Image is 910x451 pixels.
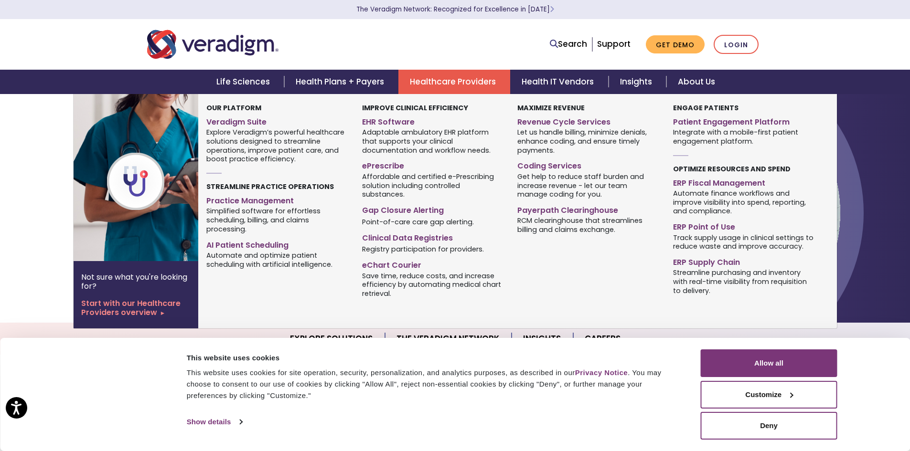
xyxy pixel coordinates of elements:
img: Healthcare Provider [74,94,227,261]
span: Save time, reduce costs, and increase efficiency by automating medical chart retrieval. [362,271,503,298]
a: Coding Services [517,157,658,171]
button: Deny [701,412,837,440]
a: Gap Closure Alerting [362,202,503,216]
button: Customize [701,381,837,409]
div: This website uses cookies [187,352,679,364]
a: Start with our Healthcare Providers overview [81,299,191,317]
strong: Maximize Revenue [517,103,585,113]
span: Learn More [550,5,554,14]
span: RCM clearinghouse that streamlines billing and claims exchange. [517,216,658,234]
span: Get help to reduce staff burden and increase revenue - let our team manage coding for you. [517,171,658,199]
span: Point-of-care care gap alerting. [362,217,474,226]
a: Patient Engagement Platform [673,114,814,127]
span: Streamline purchasing and inventory with real-time visibility from requisition to delivery. [673,268,814,295]
span: Simplified software for effortless scheduling, billing, and claims processing. [206,206,347,234]
a: Practice Management [206,192,347,206]
strong: Our Platform [206,103,261,113]
a: Search [550,38,587,51]
a: Revenue Cycle Services [517,114,658,127]
a: Show details [187,415,242,429]
a: eChart Courier [362,257,503,271]
span: Adaptable ambulatory EHR platform that supports your clinical documentation and workflow needs. [362,127,503,155]
img: Veradigm logo [147,29,278,60]
a: The Veradigm Network: Recognized for Excellence in [DATE]Learn More [356,5,554,14]
a: Healthcare Providers [398,70,510,94]
strong: Optimize Resources and Spend [673,164,791,174]
a: Insights [609,70,666,94]
strong: Streamline Practice Operations [206,182,334,191]
p: Not sure what you're looking for? [81,273,191,291]
strong: Improve Clinical Efficiency [362,103,468,113]
span: Affordable and certified e-Prescribing solution including controlled substances. [362,171,503,199]
a: ERP Point of Use [673,219,814,232]
span: Automate and optimize patient scheduling with artificial intelligence. [206,250,347,269]
span: Integrate with a mobile-first patient engagement platform. [673,127,814,146]
button: Allow all [701,349,837,377]
span: Automate finance workflows and improve visibility into spend, reporting, and compliance. [673,188,814,216]
div: This website uses cookies for site operation, security, personalization, and analytics purposes, ... [187,367,679,401]
span: Registry participation for providers. [362,244,484,254]
a: Life Sciences [205,70,284,94]
a: Health Plans + Payers [284,70,398,94]
a: AI Patient Scheduling [206,237,347,251]
a: About Us [666,70,727,94]
a: ERP Supply Chain [673,254,814,268]
span: Let us handle billing, minimize denials, enhance coding, and ensure timely payments. [517,127,658,155]
a: Privacy Notice [575,368,628,377]
a: Payerpath Clearinghouse [517,202,658,216]
span: Explore Veradigm’s powerful healthcare solutions designed to streamline operations, improve patie... [206,127,347,164]
a: Health IT Vendors [510,70,608,94]
a: Clinical Data Registries [362,230,503,243]
a: ERP Fiscal Management [673,175,814,189]
span: Track supply usage in clinical settings to reduce waste and improve accuracy. [673,232,814,251]
a: EHR Software [362,114,503,127]
a: Veradigm Suite [206,114,347,127]
a: Get Demo [646,35,705,54]
a: ePrescribe [362,157,503,171]
a: Support [597,38,631,50]
a: Login [714,35,759,54]
strong: Engage Patients [673,103,739,113]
